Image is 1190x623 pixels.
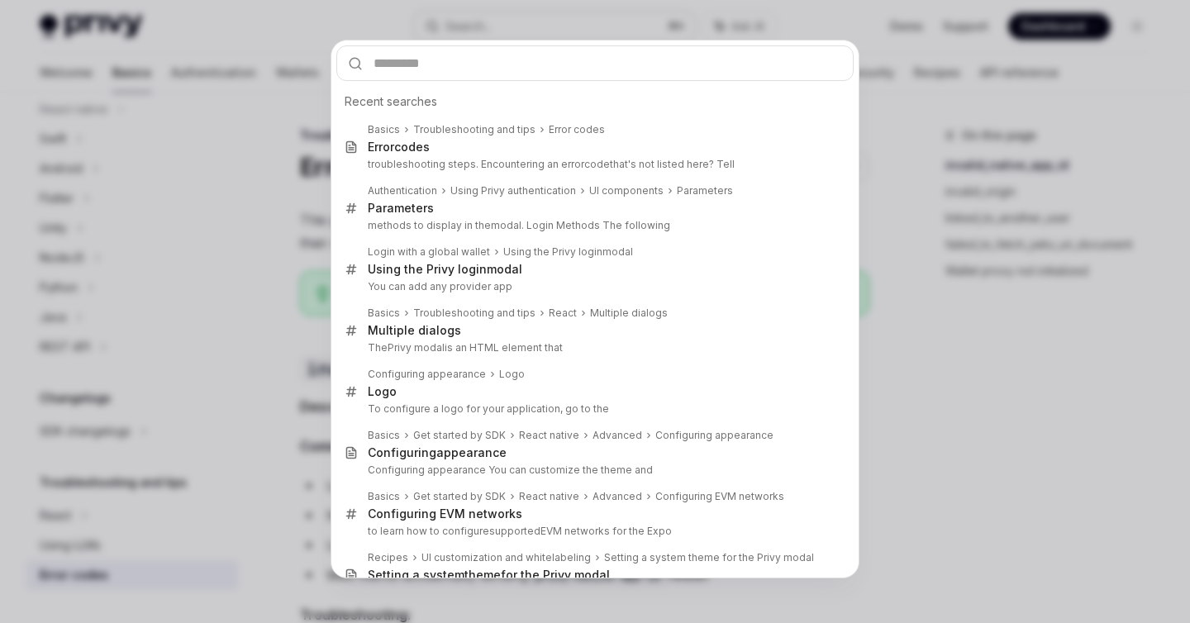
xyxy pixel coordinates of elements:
b: code [394,140,423,154]
b: code [584,158,610,170]
div: Error s [368,140,430,155]
div: Parameters [368,201,434,216]
p: To configure a logo for your application, go to the [368,402,819,416]
div: Using Privy authentication [450,184,576,197]
div: Configuring EVM networks [368,506,522,521]
div: Configuring EVM networks [655,490,784,503]
p: methods to display in the . Login Methods The following [368,219,819,232]
div: Multiple dialogs [590,307,668,320]
div: Using the Privy login [503,245,633,259]
div: React native [519,490,579,503]
div: Basics [368,123,400,136]
div: UI customization and whitelabeling [421,551,591,564]
b: modal [491,219,521,231]
b: theme [464,568,501,582]
div: Basics [368,307,400,320]
div: Basics [368,490,400,503]
div: Error codes [549,123,605,136]
div: Authentication [368,184,437,197]
div: Troubleshooting and tips [413,307,535,320]
b: modal [602,245,633,258]
div: Parameters [677,184,733,197]
div: Advanced [593,429,642,442]
div: UI components [589,184,664,197]
div: Using the Privy login [368,262,522,277]
p: The is an HTML element that [368,341,819,354]
div: Login with a global wallet [368,245,490,259]
b: supported [489,525,540,537]
p: troubleshooting steps. Encountering an error that's not listed here? Tell [368,158,819,171]
div: Get started by SDK [413,429,506,442]
div: Configuring appearance [368,368,486,381]
div: Setting a system theme for the Privy modal [604,551,814,564]
b: modal [487,262,522,276]
p: You can add any provider app [368,280,819,293]
div: Advanced [593,490,642,503]
div: Recipes [368,551,408,564]
b: Logo [499,368,525,380]
div: Configuring [368,445,507,460]
div: Basics [368,429,400,442]
div: React native [519,429,579,442]
p: Configuring appearance You can customize the theme and [368,464,819,477]
p: to learn how to configure EVM networks for the Expo [368,525,819,538]
b: appearance [436,445,507,459]
div: Setting a system for the Privy modal [368,568,610,583]
div: Multiple dialogs [368,323,461,338]
div: Troubleshooting and tips [413,123,535,136]
b: Logo [368,384,397,398]
span: Recent searches [345,93,437,110]
div: Get started by SDK [413,490,506,503]
div: Configuring appearance [655,429,773,442]
b: Privy modal [388,341,445,354]
div: React [549,307,577,320]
